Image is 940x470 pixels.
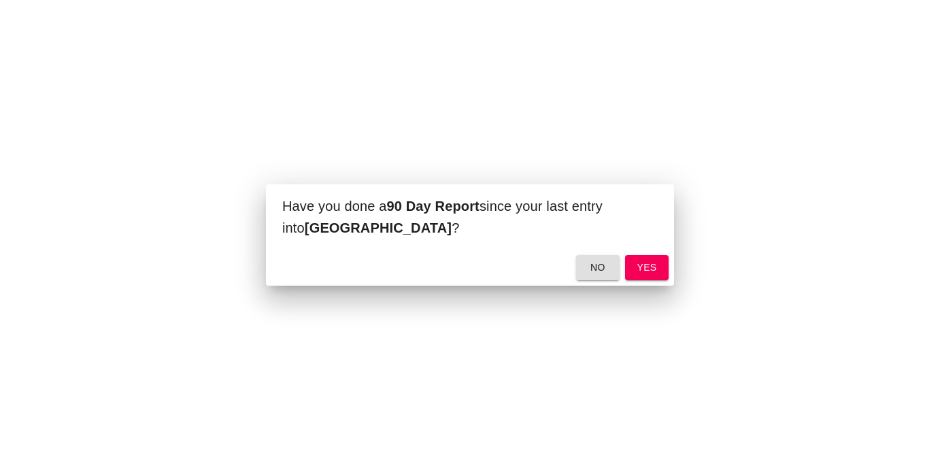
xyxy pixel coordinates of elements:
b: 90 Day Report [386,199,479,214]
span: Have you done a since your last entry into ? [282,199,603,235]
span: no [587,259,609,276]
button: no [576,255,620,280]
b: [GEOGRAPHIC_DATA] [305,220,452,235]
button: yes [625,255,669,280]
span: yes [636,259,658,276]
